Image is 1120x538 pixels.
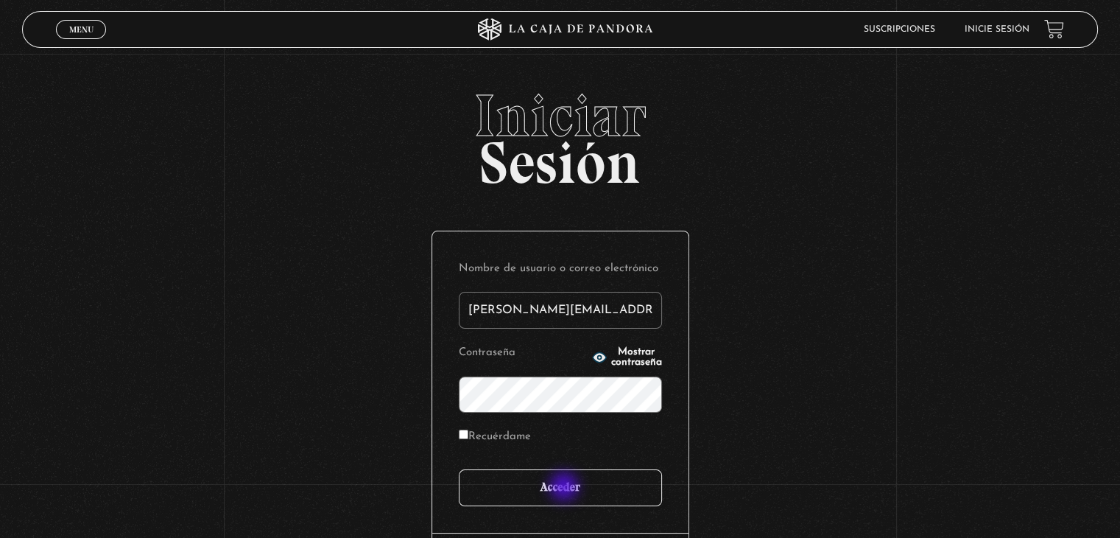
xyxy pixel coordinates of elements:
span: Iniciar [22,86,1097,145]
span: Cerrar [64,37,99,47]
span: Mostrar contraseña [611,347,662,368]
label: Nombre de usuario o correo electrónico [459,258,662,281]
a: Inicie sesión [965,25,1029,34]
button: Mostrar contraseña [592,347,662,368]
span: Menu [69,25,94,34]
label: Recuérdame [459,426,531,449]
label: Contraseña [459,342,588,365]
input: Recuérdame [459,430,468,439]
a: Suscripciones [864,25,935,34]
a: View your shopping cart [1044,19,1064,39]
input: Acceder [459,469,662,506]
h2: Sesión [22,86,1097,181]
